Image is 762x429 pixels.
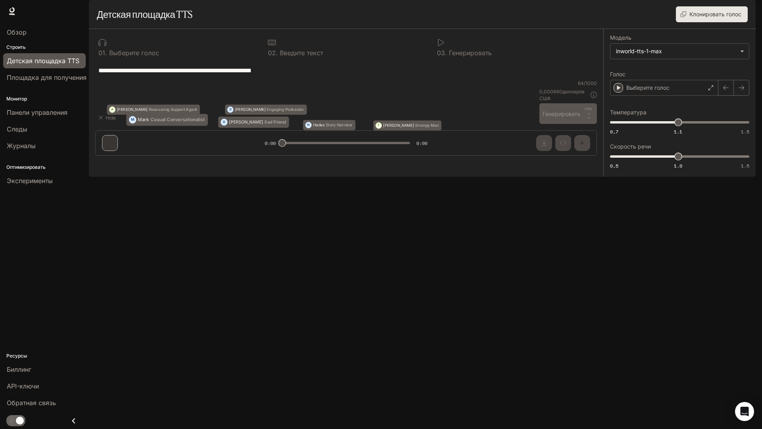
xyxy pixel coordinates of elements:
[102,49,105,57] font: 1
[415,124,439,128] p: Grumpy Man
[227,105,233,115] div: D
[610,44,749,59] div: inworld-tts-1-max
[107,105,200,115] button: A[PERSON_NAME]Reassuring Support Agent
[313,123,325,127] p: Hades
[585,80,597,86] font: 1000
[449,49,492,57] font: Генерировать
[741,162,749,169] font: 1.5
[98,49,102,57] font: 0
[268,49,272,57] font: 0
[373,121,442,131] button: T[PERSON_NAME]Grumpy Man
[280,49,323,57] font: Введите текст
[129,114,136,126] div: M
[610,71,625,77] font: Голос
[126,114,208,126] button: MMarkCasual Conversationalist
[539,89,585,101] font: долларов США
[138,118,149,122] p: Mark
[674,162,682,169] font: 1.0
[105,49,107,57] font: .
[109,49,159,57] font: Выберите голос
[610,109,647,116] font: Температура
[149,108,197,112] p: Reassuring Support Agent
[276,49,278,57] font: .
[150,118,204,122] p: Casual Conversationalist
[218,117,289,128] button: O[PERSON_NAME]Sad Friend
[626,84,670,91] font: Выберите голос
[306,120,312,130] div: H
[235,108,266,112] p: [PERSON_NAME]
[272,49,276,57] font: 2
[376,121,381,131] div: T
[616,48,662,54] font: inworld-tts-1-max
[267,108,304,112] p: Engaging Podcaster
[539,89,562,95] font: 0,000640
[97,8,192,20] font: Детская площадка TTS
[676,6,748,22] button: Клонировать голос
[445,49,447,57] font: .
[735,402,754,421] div: Открытый Интерком Мессенджер
[578,80,584,86] font: 64
[674,128,682,135] font: 1.1
[326,123,352,127] p: Story Narrator
[689,11,741,17] font: Клонировать голос
[741,128,749,135] font: 1.5
[441,49,445,57] font: 3
[264,120,286,125] p: Sad Friend
[383,124,414,128] p: [PERSON_NAME]
[95,111,121,124] button: Hide
[229,120,263,125] p: [PERSON_NAME]
[221,117,227,128] div: O
[110,105,115,115] div: A
[303,120,355,130] button: HHadesStory Narrator
[610,162,618,169] font: 0,5
[610,143,651,150] font: Скорость речи
[584,80,585,86] font: /
[225,105,307,115] button: D[PERSON_NAME]Engaging Podcaster
[437,49,441,57] font: 0
[610,34,631,41] font: Модель
[610,128,618,135] font: 0,7
[117,108,148,112] p: [PERSON_NAME]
